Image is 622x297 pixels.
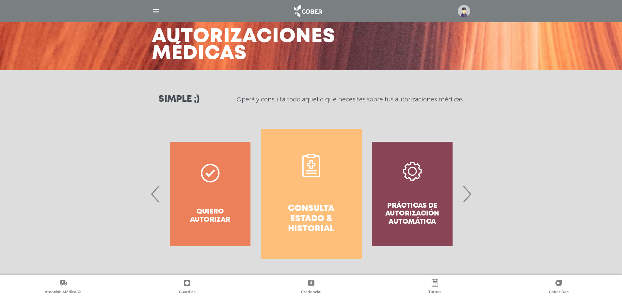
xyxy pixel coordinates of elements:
[301,290,321,295] span: Credencial
[428,290,441,295] span: Turnos
[149,176,162,212] span: Previous
[497,279,621,296] a: Cober Doc
[237,96,464,103] p: Operá y consultá todo aquello que necesites sobre tus autorizaciones médicas.
[249,279,373,296] a: Credencial
[1,279,125,296] a: Atención Médica Ya
[549,290,568,295] span: Cober Doc
[373,279,497,296] a: Turnos
[273,204,350,234] h4: Consulta estado & historial
[158,95,199,104] h3: Simple ;)
[179,290,196,295] span: Guardias
[45,290,82,295] span: Atención Médica Ya
[152,28,335,62] h3: Autorizaciones médicas
[125,279,249,296] a: Guardias
[152,7,160,15] img: Cober_menu-lines-white.svg
[291,3,325,19] img: logo_cober_home-white.png
[460,176,473,212] span: Next
[261,129,362,259] a: Consulta estado & historial
[458,5,470,17] img: profile-placeholder.svg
